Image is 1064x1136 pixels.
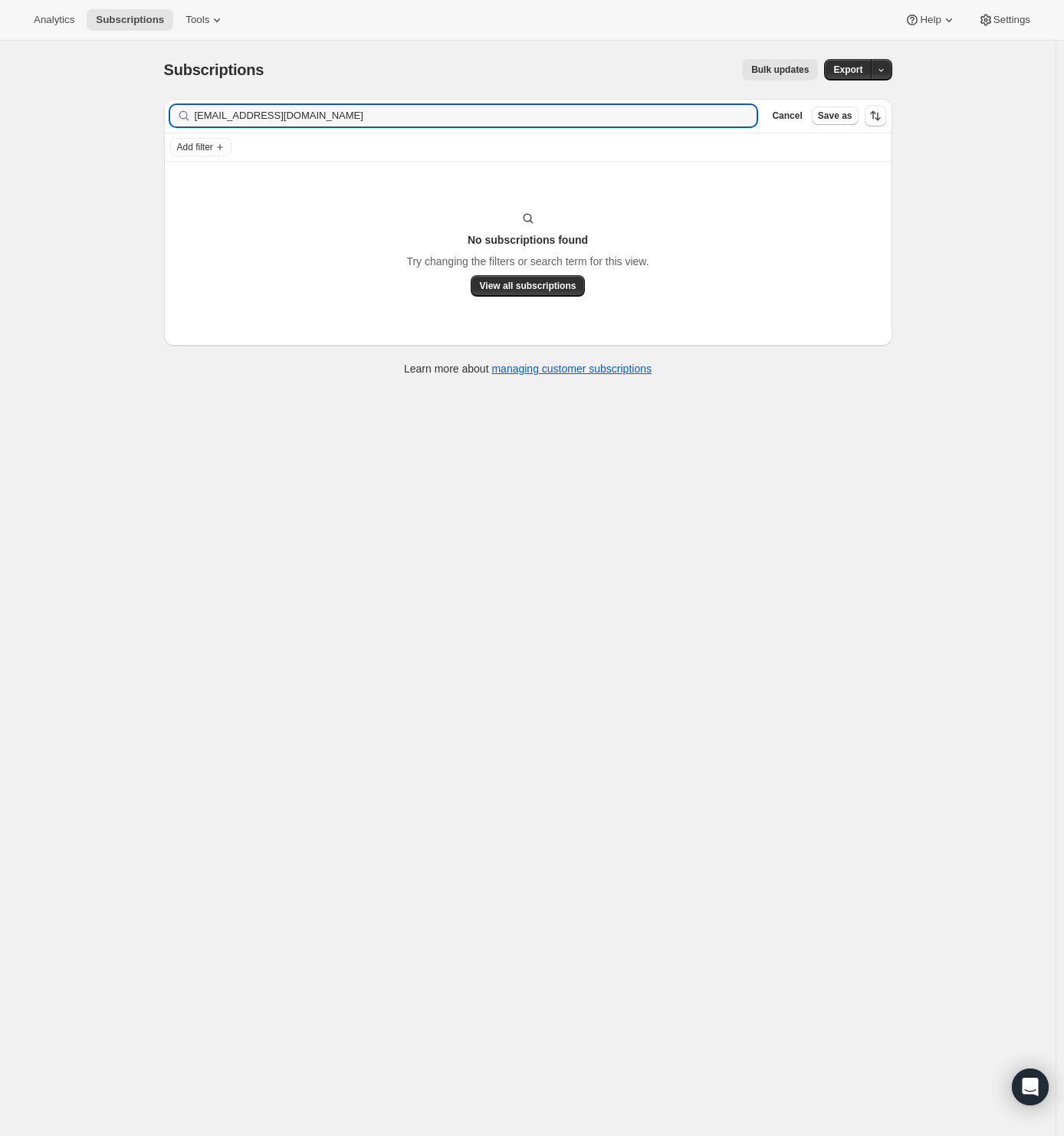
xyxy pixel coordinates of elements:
[969,9,1039,31] button: Settings
[406,254,649,269] p: Try changing the filters or search term for this view.
[34,14,74,26] span: Analytics
[491,363,652,375] a: managing customer subscriptions
[96,14,164,26] span: Subscriptions
[480,280,576,292] span: View all subscriptions
[742,59,818,80] button: Bulk updates
[993,14,1030,26] span: Settings
[176,9,234,31] button: Tools
[824,59,872,80] button: Export
[87,9,173,31] button: Subscriptions
[164,61,264,78] span: Subscriptions
[895,9,965,31] button: Help
[772,110,802,122] span: Cancel
[186,14,209,26] span: Tools
[170,138,232,156] button: Add filter
[177,141,213,153] span: Add filter
[766,107,808,125] button: Cancel
[833,64,862,76] span: Export
[195,105,757,126] input: Filter subscribers
[920,14,941,26] span: Help
[818,110,852,122] span: Save as
[865,105,886,126] button: Sort the results
[25,9,84,31] button: Analytics
[751,64,809,76] span: Bulk updates
[812,107,859,125] button: Save as
[404,361,652,376] p: Learn more about
[1012,1069,1049,1105] div: Open Intercom Messenger
[468,232,588,248] h3: No subscriptions found
[471,275,586,297] button: View all subscriptions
